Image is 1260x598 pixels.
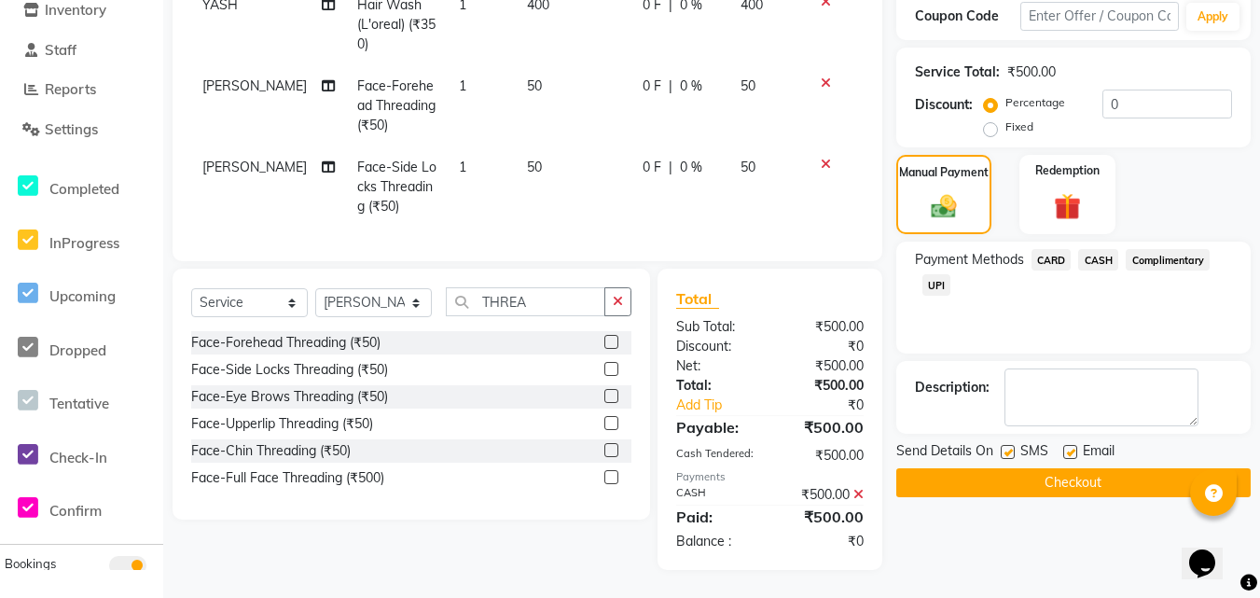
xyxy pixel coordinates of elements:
div: Discount: [662,337,769,356]
span: 50 [741,159,755,175]
div: Paid: [662,506,769,528]
span: [PERSON_NAME] [202,159,307,175]
div: ₹0 [769,337,877,356]
span: Face-Side Locks Threading (₹50) [357,159,436,215]
div: Face-Full Face Threading (₹500) [191,468,384,488]
span: Completed [49,180,119,198]
div: ₹500.00 [769,506,877,528]
span: Settings [45,120,98,138]
div: Balance : [662,532,769,551]
span: 0 % [680,76,702,96]
div: Face-Chin Threading (₹50) [191,441,351,461]
span: 0 F [643,76,661,96]
span: Complimentary [1126,249,1210,271]
div: ₹500.00 [769,356,877,376]
div: Discount: [915,95,973,115]
div: Net: [662,356,769,376]
div: ₹500.00 [769,416,877,438]
input: Enter Offer / Coupon Code [1020,2,1179,31]
span: 0 F [643,158,661,177]
span: | [669,76,672,96]
div: ₹0 [769,532,877,551]
a: Reports [5,79,159,101]
span: 0 % [680,158,702,177]
span: Total [676,289,719,309]
span: 1 [459,77,466,94]
div: ₹500.00 [769,317,877,337]
span: Bookings [5,556,56,571]
button: Apply [1186,3,1239,31]
div: Total: [662,376,769,396]
label: Fixed [1005,118,1033,135]
div: ₹500.00 [769,446,877,466]
span: Staff [45,41,76,59]
iframe: chat widget [1182,523,1241,579]
span: Reports [45,80,96,98]
span: CASH [1078,249,1118,271]
div: Face-Upperlip Threading (₹50) [191,414,373,434]
span: Dropped [49,341,106,359]
a: Staff [5,40,159,62]
div: Face-Side Locks Threading (₹50) [191,360,388,380]
label: Percentage [1005,94,1065,111]
div: ₹0 [788,396,878,415]
span: Confirm [49,502,102,520]
div: Sub Total: [662,317,769,337]
img: _cash.svg [923,192,964,221]
input: Search or Scan [446,287,605,316]
span: 50 [741,77,755,94]
span: Tentative [49,395,109,412]
span: Send Details On [896,441,993,465]
div: CASH [662,485,769,505]
span: Face-Forehead Threading (₹50) [357,77,436,133]
button: Checkout [896,468,1251,497]
label: Manual Payment [899,164,989,181]
div: Face-Eye Brows Threading (₹50) [191,387,388,407]
span: 50 [527,159,542,175]
span: Upcoming [49,287,116,305]
div: Service Total: [915,63,1000,82]
span: UPI [922,274,951,296]
span: Payment Methods [915,250,1024,270]
div: Payable: [662,416,769,438]
span: Email [1083,441,1115,465]
span: Check-In [49,449,107,466]
span: InProgress [49,234,119,252]
img: _gift.svg [1045,190,1089,224]
label: Redemption [1035,162,1100,179]
span: 50 [527,77,542,94]
div: Face-Forehead Threading (₹50) [191,333,381,353]
a: Settings [5,119,159,141]
div: ₹500.00 [769,485,877,505]
span: | [669,158,672,177]
a: Add Tip [662,396,787,415]
div: Description: [915,378,990,397]
div: Cash Tendered: [662,446,769,466]
div: ₹500.00 [1007,63,1056,82]
div: Payments [676,469,864,485]
span: Inventory [45,1,106,19]
span: 1 [459,159,466,175]
div: ₹500.00 [769,376,877,396]
span: SMS [1020,441,1048,465]
div: Coupon Code [915,7,1020,26]
span: [PERSON_NAME] [202,77,307,94]
span: CARD [1032,249,1072,271]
